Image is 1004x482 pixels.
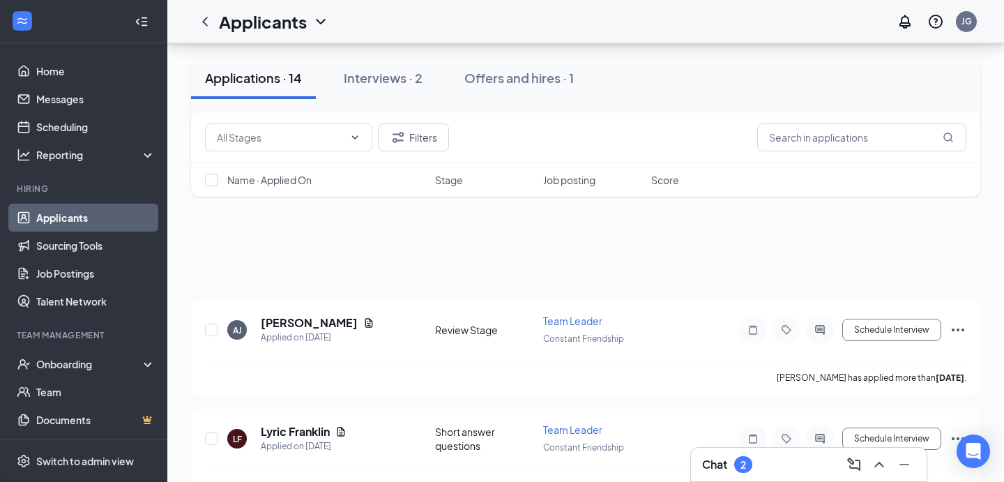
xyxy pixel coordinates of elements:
[36,85,155,113] a: Messages
[233,324,242,336] div: AJ
[950,430,966,447] svg: Ellipses
[846,456,862,473] svg: ComposeMessage
[543,442,624,453] span: Constant Friendship
[868,453,890,476] button: ChevronUp
[17,148,31,162] svg: Analysis
[312,13,329,30] svg: ChevronDown
[435,425,535,453] div: Short answer questions
[740,459,746,471] div: 2
[842,319,941,341] button: Schedule Interview
[344,69,423,86] div: Interviews · 2
[943,132,954,143] svg: MagnifyingGlass
[961,15,972,27] div: JG
[36,357,144,371] div: Onboarding
[17,357,31,371] svg: UserCheck
[17,183,153,195] div: Hiring
[936,372,964,383] b: [DATE]
[757,123,966,151] input: Search in applications
[702,457,727,472] h3: Chat
[464,69,574,86] div: Offers and hires · 1
[927,13,944,30] svg: QuestionInfo
[778,324,795,336] svg: Tag
[390,129,406,146] svg: Filter
[777,372,966,384] p: [PERSON_NAME] has applied more than .
[778,433,795,444] svg: Tag
[219,10,307,33] h1: Applicants
[378,123,449,151] button: Filter Filters
[36,406,155,434] a: DocumentsCrown
[36,113,155,141] a: Scheduling
[950,322,966,338] svg: Ellipses
[36,204,155,232] a: Applicants
[227,173,312,187] span: Name · Applied On
[17,329,153,341] div: Team Management
[261,331,374,345] div: Applied on [DATE]
[897,13,913,30] svg: Notifications
[36,232,155,259] a: Sourcing Tools
[745,433,761,444] svg: Note
[17,454,31,468] svg: Settings
[543,315,602,327] span: Team Leader
[896,456,913,473] svg: Minimize
[349,132,360,143] svg: ChevronDown
[36,259,155,287] a: Job Postings
[205,69,302,86] div: Applications · 14
[543,423,602,436] span: Team Leader
[36,434,155,462] a: SurveysCrown
[651,173,679,187] span: Score
[36,57,155,85] a: Home
[261,424,330,439] h5: Lyric Franklin
[435,173,463,187] span: Stage
[36,454,134,468] div: Switch to admin view
[233,433,242,445] div: LF
[363,317,374,329] svg: Document
[893,453,915,476] button: Minimize
[812,433,828,444] svg: ActiveChat
[261,439,347,453] div: Applied on [DATE]
[435,323,535,337] div: Review Stage
[197,13,213,30] svg: ChevronLeft
[36,287,155,315] a: Talent Network
[135,15,149,29] svg: Collapse
[217,130,344,145] input: All Stages
[745,324,761,336] svg: Note
[543,333,624,344] span: Constant Friendship
[957,435,990,468] div: Open Intercom Messenger
[36,378,155,406] a: Team
[843,453,865,476] button: ComposeMessage
[15,14,29,28] svg: WorkstreamLogo
[812,324,828,336] svg: ActiveChat
[36,148,156,162] div: Reporting
[261,315,358,331] h5: [PERSON_NAME]
[842,428,941,450] button: Schedule Interview
[543,173,595,187] span: Job posting
[871,456,888,473] svg: ChevronUp
[335,426,347,437] svg: Document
